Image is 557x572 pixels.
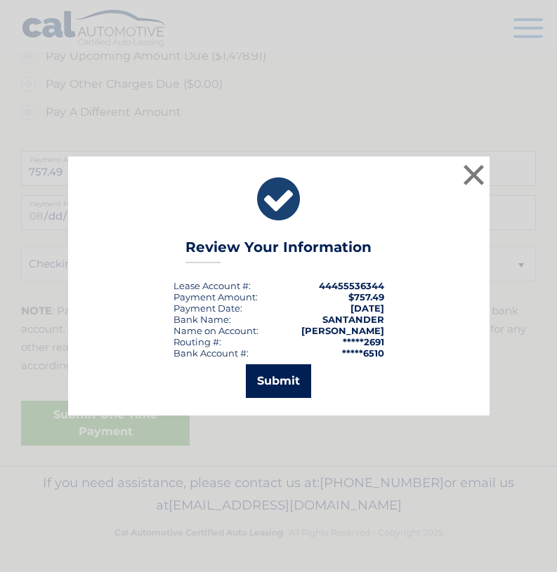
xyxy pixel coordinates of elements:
strong: SANTANDER [322,314,384,325]
span: $757.49 [348,291,384,302]
h3: Review Your Information [185,239,372,263]
button: × [460,161,488,189]
div: Payment Amount: [173,291,258,302]
div: : [173,302,242,314]
div: Bank Name: [173,314,231,325]
button: Submit [246,364,311,398]
div: Lease Account #: [173,280,251,291]
div: Name on Account: [173,325,258,336]
div: Bank Account #: [173,347,249,359]
span: [DATE] [350,302,384,314]
strong: 44455536344 [319,280,384,291]
strong: [PERSON_NAME] [301,325,384,336]
div: Routing #: [173,336,221,347]
span: Payment Date [173,302,240,314]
